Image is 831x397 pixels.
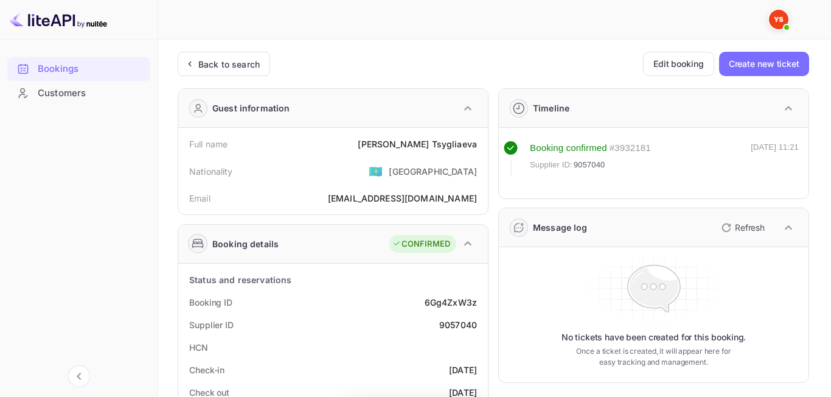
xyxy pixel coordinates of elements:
span: Supplier ID: [530,159,572,171]
button: Collapse navigation [68,365,90,387]
p: No tickets have been created for this booking. [562,331,746,343]
div: [GEOGRAPHIC_DATA] [389,165,477,178]
div: [PERSON_NAME] Tsygliaeva [358,138,477,150]
button: Create new ticket [719,52,809,76]
div: 9057040 [439,318,477,331]
div: Bookings [38,62,144,76]
div: Customers [38,86,144,100]
img: Yandex Support [769,10,788,29]
div: Email [189,192,210,205]
p: Refresh [735,221,765,234]
div: Guest information [212,102,290,114]
div: Booking ID [189,296,232,309]
div: HCN [189,341,208,354]
div: Booking details [212,237,279,250]
div: Supplier ID [189,318,234,331]
a: Bookings [7,57,150,80]
img: LiteAPI logo [10,10,107,29]
span: United States [369,160,383,182]
div: [EMAIL_ADDRESS][DOMAIN_NAME] [328,192,477,205]
div: Check-in [189,364,224,376]
div: Timeline [533,102,569,114]
button: Edit booking [643,52,714,76]
button: Refresh [714,218,770,237]
div: Back to search [198,58,260,71]
span: 9057040 [574,159,605,171]
div: Customers [7,82,150,105]
div: [DATE] [449,364,477,376]
div: CONFIRMED [392,238,450,250]
div: [DATE] 11:21 [751,141,799,177]
div: Full name [189,138,228,150]
div: Nationality [189,165,233,178]
div: Booking confirmed [530,141,607,155]
div: 6Gg4ZxW3z [425,296,477,309]
div: Status and reservations [189,273,291,286]
div: # 3932181 [610,141,651,155]
p: Once a ticket is created, it will appear here for easy tracking and management. [571,346,736,368]
a: Customers [7,82,150,104]
div: Message log [533,221,588,234]
div: Bookings [7,57,150,81]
